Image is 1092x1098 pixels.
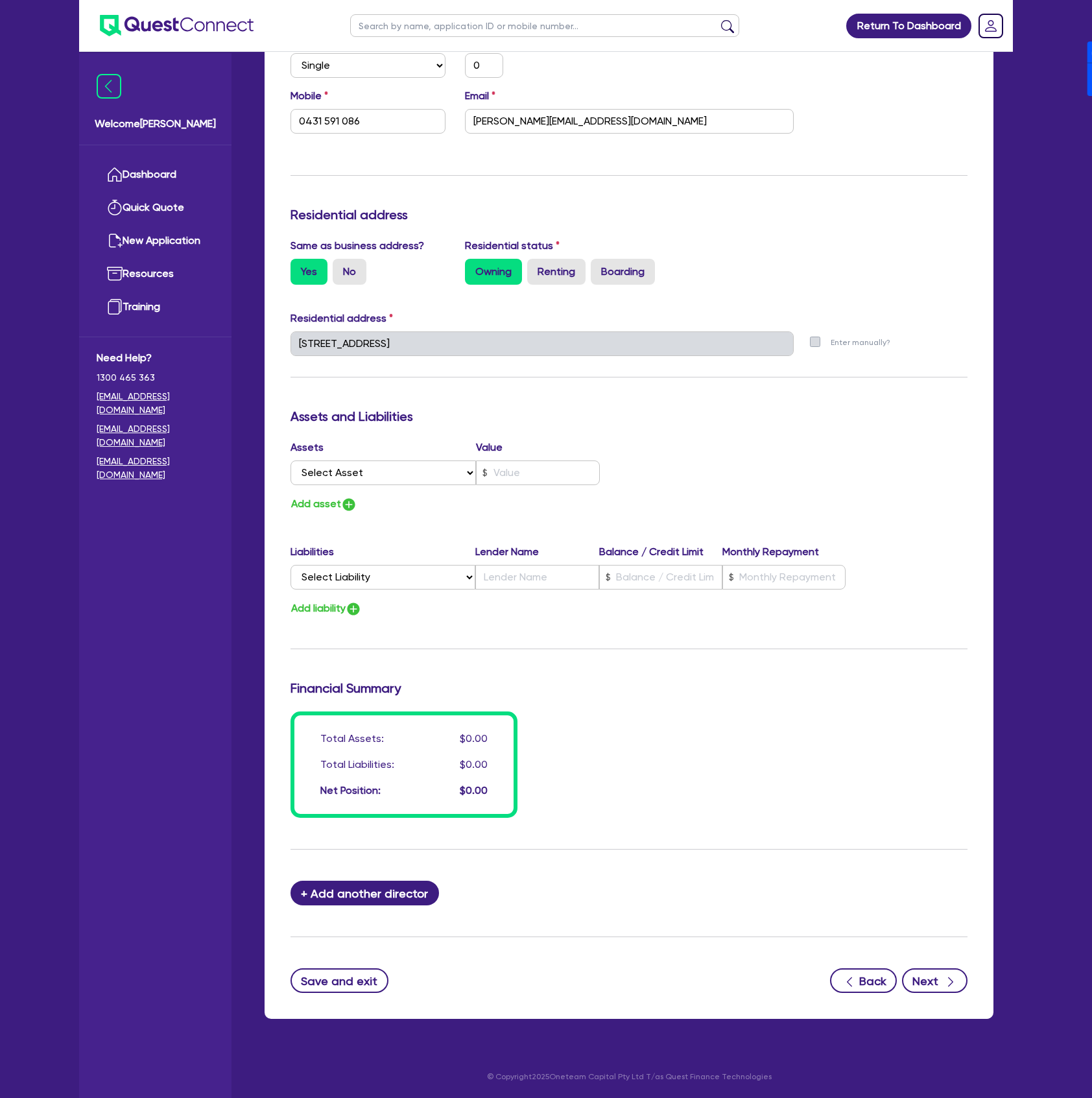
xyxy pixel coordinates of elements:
label: Balance / Credit Limit [599,544,722,560]
a: [EMAIL_ADDRESS][DOMAIN_NAME] [97,390,214,417]
label: Renting [527,259,586,285]
input: Monthly Repayment [722,565,846,590]
a: Resources [97,257,214,291]
input: Lender Name [475,565,599,590]
label: No [333,259,366,285]
div: Net Position: [320,783,381,798]
label: Same as business address? [291,238,424,254]
img: training [107,299,123,315]
label: Value [476,440,503,455]
label: Monthly Repayment [722,544,846,560]
a: New Application [97,224,214,257]
img: new-application [107,233,123,248]
span: $0.00 [460,732,488,745]
button: Add asset [291,495,357,513]
img: icon-add [346,601,361,617]
a: Dashboard [97,158,214,191]
label: Assets [291,440,476,455]
img: quick-quote [107,200,123,215]
button: Next [902,968,967,993]
a: [EMAIL_ADDRESS][DOMAIN_NAME] [97,455,214,482]
p: © Copyright 2025 Oneteam Capital Pty Ltd T/as Quest Finance Technologies [255,1071,1003,1082]
button: + Add another director [291,881,439,905]
img: icon-menu-close [97,74,121,99]
input: Search by name, application ID or mobile number... [350,14,739,37]
a: Quick Quote [97,191,214,224]
label: Enter manually? [831,337,890,349]
span: $0.00 [460,758,488,770]
h3: Residential address [291,207,967,222]
img: icon-add [341,497,357,512]
div: Total Liabilities: [320,757,394,772]
span: Welcome [PERSON_NAME] [95,116,216,132]
label: Mobile [291,88,328,104]
h3: Assets and Liabilities [291,409,967,424]
label: Residential status [465,238,560,254]
label: Boarding [591,259,655,285]
a: [EMAIL_ADDRESS][DOMAIN_NAME] [97,422,214,449]
a: Return To Dashboard [846,14,971,38]
label: Residential address [291,311,393,326]
input: Value [476,460,600,485]
button: Back [830,968,897,993]
label: Liabilities [291,544,475,560]
button: Save and exit [291,968,388,993]
div: Total Assets: [320,731,384,746]
img: quest-connect-logo-blue [100,15,254,36]
a: Training [97,291,214,324]
label: Lender Name [475,544,599,560]
span: $0.00 [460,784,488,796]
a: Dropdown toggle [974,9,1008,43]
label: Yes [291,259,327,285]
span: 1300 465 363 [97,371,214,385]
label: Email [465,88,495,104]
h3: Financial Summary [291,680,967,696]
label: Owning [465,259,522,285]
button: Add liability [291,600,362,617]
input: Balance / Credit Limit [599,565,722,590]
span: Need Help? [97,350,214,366]
img: resources [107,266,123,281]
